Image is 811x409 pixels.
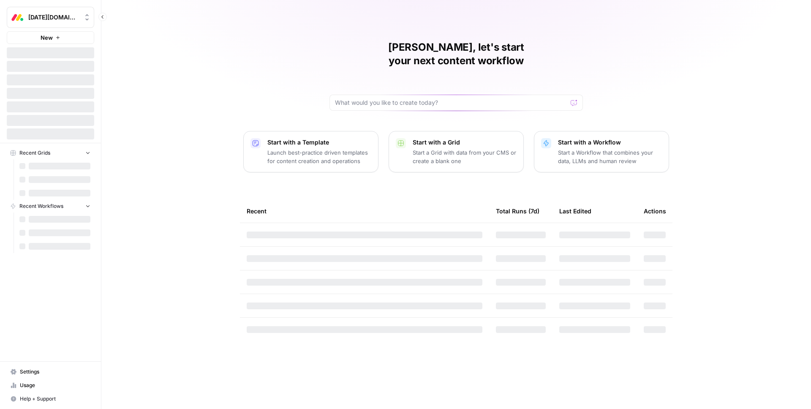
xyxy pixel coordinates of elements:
button: Start with a WorkflowStart a Workflow that combines your data, LLMs and human review [534,131,669,172]
div: Actions [644,199,666,223]
span: Recent Grids [19,149,50,157]
button: Help + Support [7,392,94,406]
button: New [7,31,94,44]
p: Start with a Template [267,138,371,147]
button: Workspace: Monday.com [7,7,94,28]
h1: [PERSON_NAME], let's start your next content workflow [329,41,583,68]
a: Settings [7,365,94,379]
button: Start with a GridStart a Grid with data from your CMS or create a blank one [389,131,524,172]
div: Total Runs (7d) [496,199,539,223]
img: Monday.com Logo [10,10,25,25]
div: Last Edited [559,199,591,223]
button: Recent Grids [7,147,94,159]
div: Recent [247,199,482,223]
p: Start a Workflow that combines your data, LLMs and human review [558,148,662,165]
p: Start with a Grid [413,138,517,147]
button: Recent Workflows [7,200,94,213]
span: Help + Support [20,395,90,403]
span: [DATE][DOMAIN_NAME] [28,13,79,22]
p: Launch best-practice driven templates for content creation and operations [267,148,371,165]
span: Recent Workflows [19,202,63,210]
span: Usage [20,382,90,389]
p: Start a Grid with data from your CMS or create a blank one [413,148,517,165]
button: Start with a TemplateLaunch best-practice driven templates for content creation and operations [243,131,378,172]
input: What would you like to create today? [335,98,567,107]
p: Start with a Workflow [558,138,662,147]
span: Settings [20,368,90,376]
a: Usage [7,379,94,392]
span: New [41,33,53,42]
